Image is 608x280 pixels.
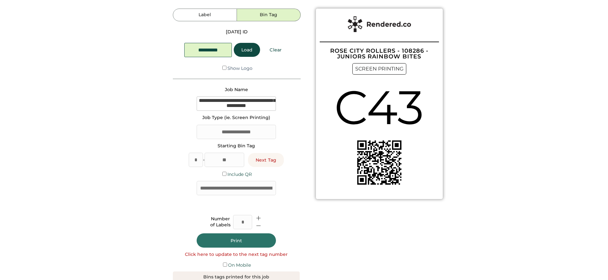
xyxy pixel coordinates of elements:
[248,153,284,167] button: Next Tag
[197,233,276,248] button: Print
[226,29,248,35] div: [DATE] ID
[227,65,252,71] label: Show Logo
[227,171,252,177] label: Include QR
[173,9,237,21] button: Label
[228,262,251,268] label: On Mobile
[352,63,406,75] div: SCREEN PRINTING
[234,43,260,57] button: Load
[334,75,424,140] div: C43
[202,115,270,121] div: Job Type (ie. Screen Printing)
[185,251,288,258] div: Click here to update to the next tag number
[320,48,439,59] div: ROSE CITY ROLLERS - 108286 - JUNIORS RAINBOW BITES
[348,16,411,32] img: Rendered%20Label%20Logo%402x.png
[262,43,289,57] button: Clear
[218,143,255,149] div: Starting Bin Tag
[225,87,248,93] div: Job Name
[210,216,231,228] div: Number of Labels
[203,157,205,163] div: -
[237,9,301,21] button: Bin Tag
